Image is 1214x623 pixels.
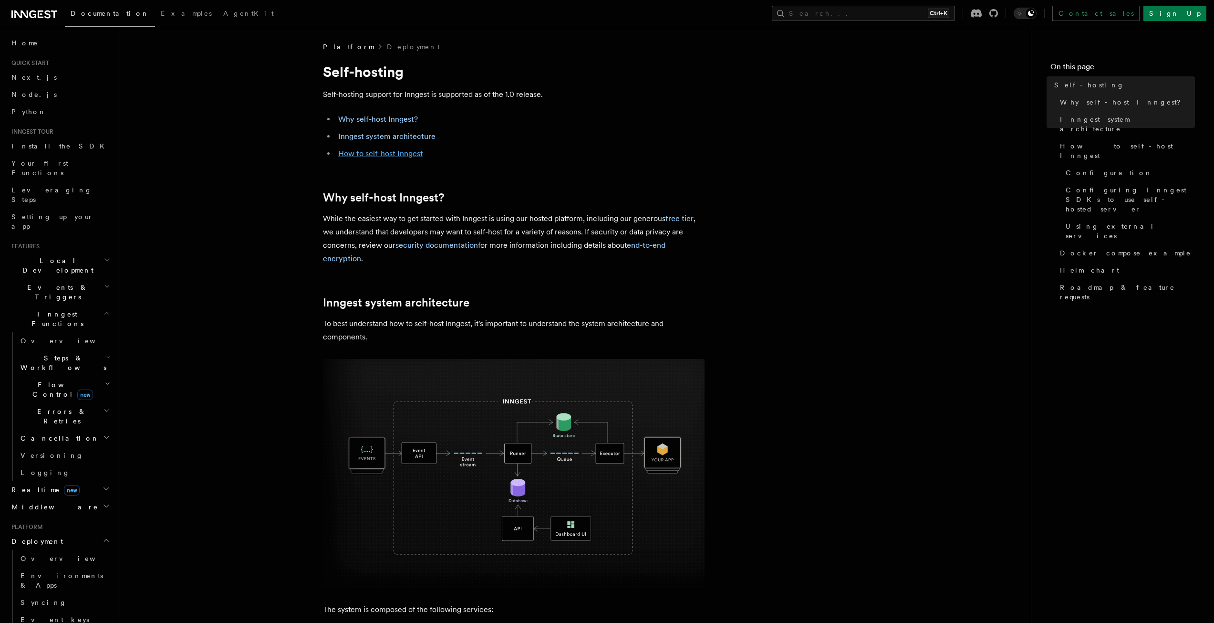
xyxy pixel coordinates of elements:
[1056,94,1195,111] a: Why self-host Inngest?
[1050,61,1195,76] h4: On this page
[21,599,67,606] span: Syncing
[8,537,63,546] span: Deployment
[928,9,949,18] kbd: Ctrl+K
[8,485,80,495] span: Realtime
[11,142,110,150] span: Install the SDK
[323,317,705,344] p: To best understand how to self-host Inngest, it's important to understand the system architecture...
[8,306,112,332] button: Inngest Functions
[323,42,374,52] span: Platform
[8,498,112,516] button: Middleware
[21,469,70,476] span: Logging
[323,359,705,588] img: Inngest system architecture diagram
[665,214,694,223] a: free tier
[8,502,98,512] span: Middleware
[17,464,112,481] a: Logging
[323,296,469,309] a: Inngest system architecture
[17,407,104,426] span: Errors & Retries
[323,88,705,101] p: Self-hosting support for Inngest is supported as of the 1.0 release.
[1060,248,1191,258] span: Docker compose example
[1014,8,1037,19] button: Toggle dark mode
[8,59,49,67] span: Quick start
[338,149,423,158] a: How to self-host Inngest
[17,433,99,443] span: Cancellation
[65,3,155,27] a: Documentation
[1056,279,1195,306] a: Roadmap & feature requests
[8,69,112,86] a: Next.js
[8,332,112,481] div: Inngest Functions
[8,155,112,181] a: Your first Functions
[17,550,112,567] a: Overview
[1060,97,1187,107] span: Why self-host Inngest?
[1052,6,1140,21] a: Contact sales
[8,252,112,279] button: Local Development
[1054,80,1124,90] span: Self-hosting
[8,208,112,235] a: Setting up your app
[17,376,112,403] button: Flow Controlnew
[17,380,105,399] span: Flow Control
[17,332,112,349] a: Overview
[11,108,46,116] span: Python
[1056,262,1195,279] a: Helm chart
[1066,168,1152,178] span: Configuration
[1062,181,1195,218] a: Configuring Inngest SDKs to use self-hosted server
[1060,141,1195,160] span: How to self-host Inngest
[8,137,112,155] a: Install the SDK
[17,447,112,464] a: Versioning
[223,10,274,17] span: AgentKit
[11,91,57,98] span: Node.js
[1066,185,1195,214] span: Configuring Inngest SDKs to use self-hosted server
[17,567,112,594] a: Environments & Apps
[17,403,112,430] button: Errors & Retries
[8,256,104,275] span: Local Development
[161,10,212,17] span: Examples
[21,337,119,345] span: Overview
[1066,222,1195,241] span: Using external services
[323,191,444,204] a: Why self-host Inngest?
[155,3,218,26] a: Examples
[8,86,112,103] a: Node.js
[64,485,80,496] span: new
[387,42,440,52] a: Deployment
[1056,244,1195,262] a: Docker compose example
[1062,218,1195,244] a: Using external services
[323,603,705,616] p: The system is composed of the following services:
[17,430,112,447] button: Cancellation
[11,159,68,177] span: Your first Functions
[8,283,104,302] span: Events & Triggers
[338,132,436,141] a: Inngest system architecture
[11,74,57,81] span: Next.js
[323,212,705,265] p: While the easiest way to get started with Inngest is using our hosted platform, including our gen...
[338,115,418,124] a: Why self-host Inngest?
[1060,283,1195,302] span: Roadmap & feature requests
[11,38,38,48] span: Home
[1060,265,1119,275] span: Helm chart
[17,353,106,372] span: Steps & Workflows
[71,10,149,17] span: Documentation
[772,6,955,21] button: Search...Ctrl+K
[21,555,119,562] span: Overview
[8,481,112,498] button: Realtimenew
[395,241,478,250] a: security documentation
[8,128,53,136] span: Inngest tour
[8,309,103,328] span: Inngest Functions
[8,279,112,306] button: Events & Triggers
[8,103,112,120] a: Python
[323,63,705,80] h1: Self-hosting
[11,213,93,230] span: Setting up your app
[8,34,112,52] a: Home
[218,3,280,26] a: AgentKit
[1062,164,1195,181] a: Configuration
[1050,76,1195,94] a: Self-hosting
[11,186,92,203] span: Leveraging Steps
[17,594,112,611] a: Syncing
[1056,137,1195,164] a: How to self-host Inngest
[8,181,112,208] a: Leveraging Steps
[1056,111,1195,137] a: Inngest system architecture
[8,523,43,531] span: Platform
[8,243,40,250] span: Features
[17,349,112,376] button: Steps & Workflows
[21,572,103,589] span: Environments & Apps
[77,390,93,400] span: new
[8,533,112,550] button: Deployment
[1060,115,1195,134] span: Inngest system architecture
